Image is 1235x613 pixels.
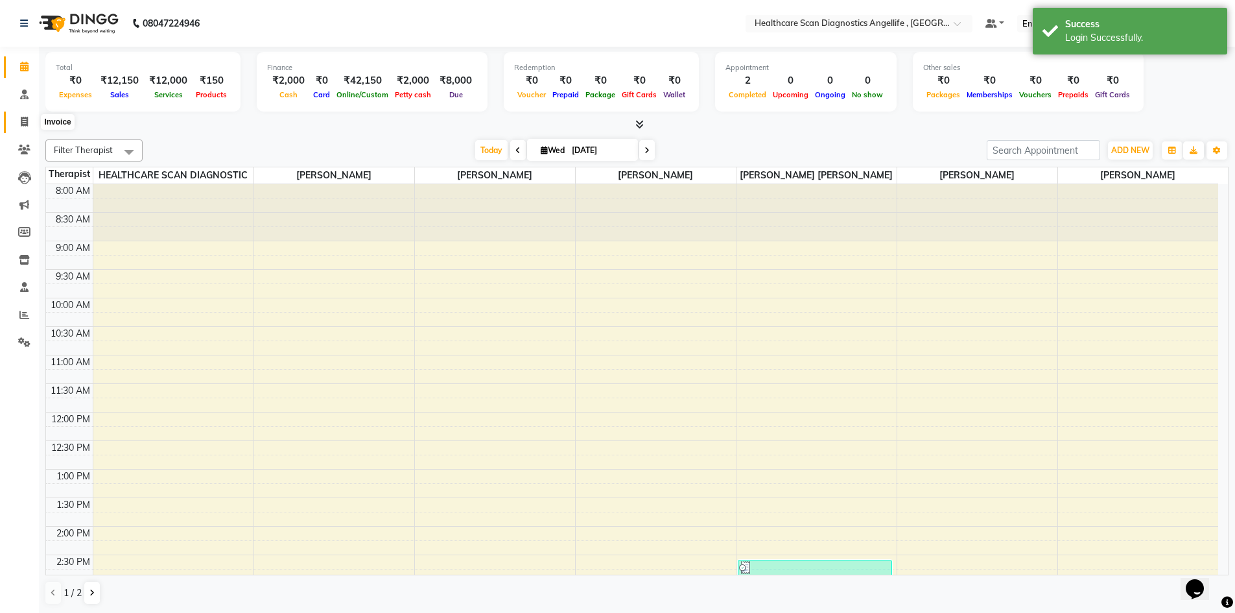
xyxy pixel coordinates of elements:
[770,90,812,99] span: Upcoming
[48,327,93,341] div: 10:30 AM
[54,527,93,540] div: 2:00 PM
[1016,73,1055,88] div: ₹0
[143,5,200,42] b: 08047224946
[151,90,186,99] span: Services
[514,90,549,99] span: Voucher
[618,90,660,99] span: Gift Cards
[267,73,310,88] div: ₹2,000
[923,90,963,99] span: Packages
[54,498,93,512] div: 1:30 PM
[1092,73,1133,88] div: ₹0
[54,470,93,483] div: 1:00 PM
[446,90,466,99] span: Due
[310,90,333,99] span: Card
[46,167,93,181] div: Therapist
[582,90,618,99] span: Package
[897,167,1057,184] span: [PERSON_NAME]
[333,73,392,88] div: ₹42,150
[56,73,95,88] div: ₹0
[1111,145,1149,155] span: ADD NEW
[193,73,230,88] div: ₹150
[49,441,93,455] div: 12:30 PM
[475,140,508,160] span: Today
[53,213,93,226] div: 8:30 AM
[725,73,770,88] div: 2
[1058,167,1219,184] span: [PERSON_NAME]
[736,167,897,184] span: [PERSON_NAME] [PERSON_NAME]
[53,241,93,255] div: 9:00 AM
[254,167,414,184] span: [PERSON_NAME]
[1055,73,1092,88] div: ₹0
[812,90,849,99] span: Ongoing
[1065,18,1217,31] div: Success
[1016,90,1055,99] span: Vouchers
[392,90,434,99] span: Petty cash
[1055,90,1092,99] span: Prepaids
[144,73,193,88] div: ₹12,000
[56,62,230,73] div: Total
[725,90,770,99] span: Completed
[267,62,477,73] div: Finance
[537,145,568,155] span: Wed
[514,62,688,73] div: Redemption
[812,73,849,88] div: 0
[770,73,812,88] div: 0
[54,555,93,569] div: 2:30 PM
[660,73,688,88] div: ₹0
[93,167,253,184] span: HEALTHCARE SCAN DIAGNOSTIC
[582,73,618,88] div: ₹0
[48,384,93,398] div: 11:30 AM
[618,73,660,88] div: ₹0
[53,184,93,198] div: 8:00 AM
[963,90,1016,99] span: Memberships
[725,62,886,73] div: Appointment
[963,73,1016,88] div: ₹0
[333,90,392,99] span: Online/Custom
[415,167,575,184] span: [PERSON_NAME]
[849,73,886,88] div: 0
[923,62,1133,73] div: Other sales
[53,270,93,283] div: 9:30 AM
[107,90,132,99] span: Sales
[56,90,95,99] span: Expenses
[1065,31,1217,45] div: Login Successfully.
[1108,141,1153,160] button: ADD NEW
[392,73,434,88] div: ₹2,000
[549,90,582,99] span: Prepaid
[1092,90,1133,99] span: Gift Cards
[660,90,688,99] span: Wallet
[54,145,113,155] span: Filter Therapist
[95,73,144,88] div: ₹12,150
[987,140,1100,160] input: Search Appointment
[576,167,736,184] span: [PERSON_NAME]
[1181,561,1222,600] iframe: chat widget
[41,114,74,130] div: Invoice
[48,298,93,312] div: 10:00 AM
[434,73,477,88] div: ₹8,000
[514,73,549,88] div: ₹0
[549,73,582,88] div: ₹0
[276,90,301,99] span: Cash
[310,73,333,88] div: ₹0
[64,586,82,600] span: 1 / 2
[33,5,122,42] img: logo
[49,413,93,426] div: 12:00 PM
[849,90,886,99] span: No show
[48,355,93,369] div: 11:00 AM
[193,90,230,99] span: Products
[923,73,963,88] div: ₹0
[568,141,633,160] input: 2025-09-03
